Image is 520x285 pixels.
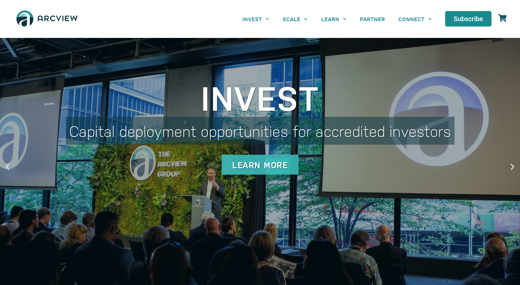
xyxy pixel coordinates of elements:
[454,15,483,22] span: Subscribe
[276,11,314,27] a: SCALE
[353,11,392,27] a: PARTNER
[66,117,455,145] div: Capital deployment opportunities for accredited investors
[508,162,517,171] div: Next slide
[445,11,491,27] a: Subscribe
[315,11,353,27] a: LEARN
[236,11,276,27] a: INVEST
[222,155,298,175] div: Learn More
[66,80,455,113] div: Invest
[236,11,438,27] nav: Menu
[3,162,12,171] div: Previous slide
[13,7,81,31] img: The Arcview Group
[392,11,438,27] a: CONNECT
